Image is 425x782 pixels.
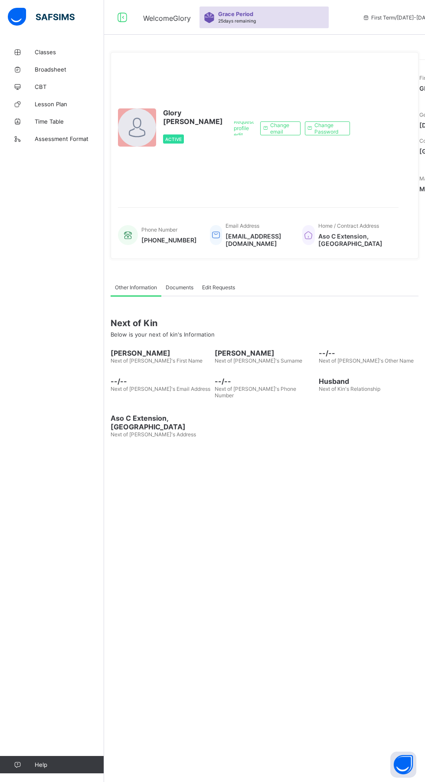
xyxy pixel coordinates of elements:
[215,377,314,386] span: --/--
[141,236,197,244] span: [PHONE_NUMBER]
[218,11,253,17] span: Grace Period
[314,122,343,135] span: Change Password
[111,431,196,438] span: Next of [PERSON_NAME]'s Address
[35,761,104,768] span: Help
[111,377,210,386] span: --/--
[218,18,256,23] span: 25 days remaining
[202,284,235,291] span: Edit Requests
[141,226,177,233] span: Phone Number
[111,357,203,364] span: Next of [PERSON_NAME]'s First Name
[319,349,418,357] span: --/--
[318,222,379,229] span: Home / Contract Address
[8,8,75,26] img: safsims
[204,12,215,23] img: sticker-purple.71386a28dfed39d6af7621340158ba97.svg
[111,331,215,338] span: Below is your next of kin's Information
[234,118,254,138] span: Request profile edit
[35,66,104,73] span: Broadsheet
[111,414,210,431] span: Aso C Extension, [GEOGRAPHIC_DATA]
[215,349,314,357] span: [PERSON_NAME]
[143,14,191,23] span: Welcome Glory
[319,377,418,386] span: Husband
[319,386,380,392] span: Next of Kin's Relationship
[215,357,302,364] span: Next of [PERSON_NAME]'s Surname
[35,83,104,90] span: CBT
[111,318,418,328] span: Next of Kin
[270,122,294,135] span: Change email
[111,349,210,357] span: [PERSON_NAME]
[226,222,259,229] span: Email Address
[163,108,223,126] span: Glory [PERSON_NAME]
[111,386,210,392] span: Next of [PERSON_NAME]'s Email Address
[35,101,104,108] span: Lesson Plan
[226,232,289,247] span: [EMAIL_ADDRESS][DOMAIN_NAME]
[319,357,414,364] span: Next of [PERSON_NAME]'s Other Name
[35,49,104,56] span: Classes
[390,752,416,778] button: Open asap
[35,135,104,142] span: Assessment Format
[35,118,104,125] span: Time Table
[166,284,193,291] span: Documents
[215,386,296,399] span: Next of [PERSON_NAME]'s Phone Number
[318,232,390,247] span: Aso C Extension, [GEOGRAPHIC_DATA]
[115,284,157,291] span: Other Information
[165,137,182,142] span: Active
